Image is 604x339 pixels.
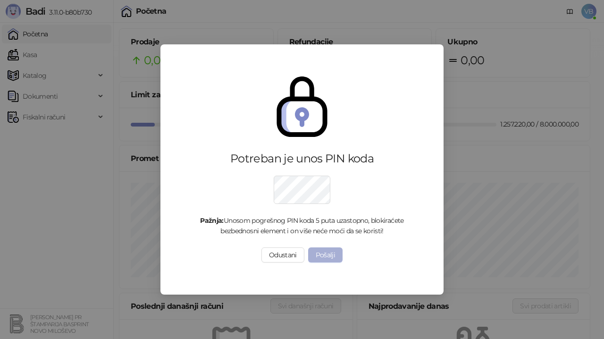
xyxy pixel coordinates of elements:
[261,247,304,263] button: Odustani
[272,76,332,137] img: secure.svg
[200,216,224,225] strong: Pažnja:
[308,247,343,263] button: Pošalji
[187,151,417,166] div: Potreban je unos PIN koda
[187,215,417,236] div: Unosom pogrešnog PIN koda 5 puta uzastopno, blokiraćete bezbednosni element i on više neće moći d...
